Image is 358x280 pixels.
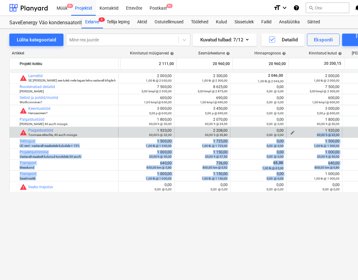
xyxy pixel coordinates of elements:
small: 800,00 km @ 0,92 [202,166,228,169]
div: 2 000,00 [121,74,172,82]
div: 3 450,00 [177,106,228,115]
div: Projekt kokku [20,59,116,69]
button: Detailid [262,34,305,46]
span: help [225,52,230,55]
a: Sätted [304,16,324,28]
small: Toci [20,90,44,93]
small: 1,00 tk @ 2 000,00 [314,79,340,82]
small: 60,00 h @ 30,00 [317,122,340,126]
a: lisaks majutus [28,185,53,189]
div: 1 150,00 [177,150,228,159]
small: Marko 40 eur/h müügis [20,122,67,126]
small: 1,00 kmpl @ 600,00 [312,100,340,104]
small: 1,00 tk @ 1 150,00 [202,177,228,180]
div: 1 500,00 [121,139,172,148]
small: 1,00 kmpl @ 600,00 [144,100,172,104]
small: 0,00 @ 0,00 [323,188,340,191]
small: 3,00 kmpl @ 2 500,00 [309,90,340,93]
div: 1 000,00 [121,150,172,159]
small: 1,00 tk @ 65,00 [262,166,284,170]
small: 5,00 p @ 690,00 [205,111,228,115]
div: 1 800,00 [121,117,172,126]
a: Paigaldustööd [28,128,53,133]
div: 0,00 [233,117,284,126]
span: 9+ [67,4,73,8]
div: 0,00 [233,96,284,104]
span: edit [290,130,295,135]
i: keyboard_arrow_down [281,4,288,12]
a: Keevitustööd [28,106,50,111]
i: format_size [273,4,281,12]
div: Detailid [268,36,298,44]
small: 3,00 kmpl @ 2 500,00 [142,90,172,93]
a: Sissetulek [231,16,258,28]
a: Ostutellimused [151,16,187,28]
small: 0,00 @ 0,00 [155,188,172,191]
div: 690,00 [177,96,228,104]
small: 60,00 h @ 32,00 [317,133,340,137]
a: Roostevabad detailid [20,85,55,89]
div: 20 960,00 [179,59,230,69]
small: 1,00 tk @ 2 300,00 [202,79,228,82]
div: 0,00 [233,128,284,137]
small: 1,00 tk @ 1 000,00 [146,177,172,180]
small: 800,00 km @ 0,80 [314,166,340,169]
a: Töölehed [187,16,212,28]
div: 8 625,00 [177,85,228,93]
a: Paigaldustööd [20,117,44,122]
small: 1,00 tk @ 1 725,00 [202,144,228,147]
a: Transport [20,161,36,165]
small: 800,00 km @ 0,80 [146,166,172,169]
small: 0,00 @ 0,00 [267,122,284,126]
small: 20,00 h @ 57,50 [205,155,228,158]
small: 1,00 tk @ 2 046,00 [258,79,284,83]
span: Seotud kulud ületavad prognoosi [20,129,27,136]
div: Kinnitatud müügiarved [130,51,174,55]
a: Projektijuhtimine [20,150,48,154]
div: 1 920,00 [121,128,172,137]
small: 3,00 kmpl @ 2 875,00 [198,90,228,93]
small: 1,00 kmpl @ 690,00 [200,100,228,104]
span: Seotud kulud ületavad prognoosi [20,183,27,191]
div: 640,00 [121,161,172,170]
div: 0,00 [233,183,284,191]
span: help [169,52,174,55]
button: Otsi [306,2,349,13]
small: 0,00 @ 0,00 [267,177,284,180]
small: 60,00 h @ 36,80 [205,133,228,137]
span: help [281,52,286,55]
small: Würth/onninen? [20,100,42,104]
small: UC rent - vastavalt reaalsetele kuludele + 15% [20,144,79,147]
span: Seotud kulud ületavad prognoosi [20,74,27,82]
small: Toomase ettevõte, 40 eur/h müügis [28,133,77,137]
small: Vastavalt reaalselt kulunud tundidele 50 eur/h [20,155,81,158]
small: 60,00 h @ 34,50 [205,122,228,126]
small: 0,00 @ 0,00 [211,188,228,191]
a: Lamellid [28,74,43,78]
span: 4 [99,17,105,22]
button: Kuvatud tulbad:7/12 [193,34,257,46]
div: 7 500,00 [121,85,172,93]
div: 0,00 [233,150,284,159]
a: Aktid [133,16,151,28]
div: 0,00 [177,183,228,191]
div: 0,00 [233,106,284,115]
small: 5,00 p @ 600,00 [149,111,172,115]
a: Seibid ja poldid/mutrid [20,96,58,100]
div: 2 208,00 [177,128,228,137]
small: 0,00 @ 0,00 [267,100,284,104]
div: 1 725,00 [177,139,228,148]
div: Eesmärkeelarve [198,51,230,55]
div: 0,00 [121,183,172,191]
small: 0,00 @ 0,00 [267,144,284,147]
a: Kulud [212,16,231,28]
a: Analüütika [275,16,304,28]
div: 640,00 [289,161,340,170]
div: Tellija leping [103,16,133,28]
div: 1 150,00 [177,172,228,180]
small: 0,00 @ 0,00 [267,111,284,115]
